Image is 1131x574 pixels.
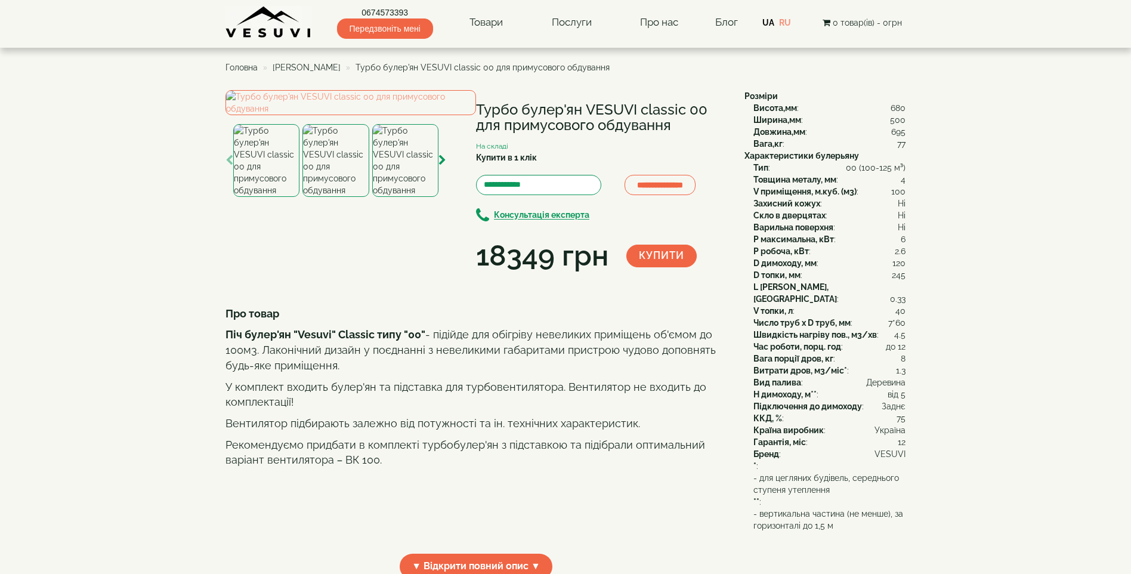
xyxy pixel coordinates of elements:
[356,63,610,72] span: Турбо булер'ян VESUVI classic 00 для примусового обдування
[894,329,906,341] span: 4.5
[898,197,906,209] span: Ні
[337,7,433,18] a: 0674573393
[753,472,906,508] div: :
[753,366,847,375] b: Витрати дров, м3/міс*
[753,245,906,257] div: :
[753,341,906,353] div: :
[753,186,906,197] div: :
[753,449,779,459] b: Бренд
[337,18,433,39] span: Передзвоніть мені
[753,388,906,400] div: :
[753,448,906,460] div: :
[753,305,906,317] div: :
[744,151,859,161] b: Характеристики булерьяну
[225,328,425,341] b: Піч булер'ян "Vesuvi" Classic типу "00"
[302,124,369,197] img: Турбо булер'ян VESUVI classic 00 для примусового обдування
[753,175,836,184] b: Товщина металу, мм
[476,102,727,134] h1: Турбо булер'ян VESUVI classic 00 для примусового обдування
[753,223,833,232] b: Варильна поверхня
[753,508,906,532] span: - вертикальна частина (не менше), за горизонталі до 1,5 м
[898,436,906,448] span: 12
[762,18,774,27] a: UA
[753,378,801,387] b: Вид палива
[753,377,906,388] div: :
[753,199,820,208] b: Захисний кожух
[753,233,906,245] div: :
[897,138,906,150] span: 77
[891,186,906,197] span: 100
[628,9,690,36] a: Про нас
[866,377,906,388] span: Деревина
[846,162,906,174] span: 00 (100-125 м³)
[753,197,906,209] div: :
[626,245,697,267] button: Купити
[273,63,341,72] a: [PERSON_NAME]
[753,390,817,399] b: H димоходу, м**
[458,9,515,36] a: Товари
[753,258,817,268] b: D димоходу, мм
[753,365,906,377] div: :
[753,353,906,365] div: :
[753,162,906,174] div: :
[753,138,906,150] div: :
[874,448,906,460] span: VESUVI
[901,353,906,365] span: 8
[744,91,778,101] b: Розміри
[225,6,312,39] img: content
[753,306,793,316] b: V топки, л
[753,209,906,221] div: :
[372,124,438,197] img: Турбо булер'ян VESUVI classic 00 для примусового обдування
[225,327,727,373] p: - підійде для обігріву невеликих приміщень об'ємом до 100м3. Лаконічний дизайн у поєднанні з неве...
[753,354,833,363] b: Вага порції дров, кг
[882,400,906,412] span: Заднє
[898,209,906,221] span: Ні
[901,174,906,186] span: 4
[753,257,906,269] div: :
[753,330,877,340] b: Швидкість нагріву пов., м3/хв
[753,281,906,305] div: :
[753,102,906,114] div: :
[233,124,299,197] img: Турбо булер'ян VESUVI classic 00 для примусового обдування
[874,424,906,436] span: Україна
[895,305,906,317] span: 40
[476,142,508,150] small: На складі
[753,436,906,448] div: :
[753,211,826,220] b: Скло в дверцятах
[891,102,906,114] span: 680
[898,221,906,233] span: Ні
[715,16,738,28] a: Блог
[753,221,906,233] div: :
[897,412,906,424] span: 75
[892,269,906,281] span: 245
[895,245,906,257] span: 2.6
[225,90,476,115] img: Турбо булер'ян VESUVI classic 00 для примусового обдування
[819,16,906,29] button: 0 товар(ів) - 0грн
[753,460,906,472] div: :
[753,114,906,126] div: :
[753,424,906,436] div: :
[779,18,791,27] a: RU
[753,187,857,196] b: V приміщення, м.куб. (м3)
[753,413,782,423] b: ККД, %
[476,236,608,276] div: 18349 грн
[540,9,604,36] a: Послуги
[890,114,906,126] span: 500
[753,402,862,411] b: Підключення до димоходу
[753,400,906,412] div: :
[892,257,906,269] span: 120
[753,126,906,138] div: :
[753,437,806,447] b: Гарантія, міс
[753,174,906,186] div: :
[896,365,906,377] span: 1.3
[833,18,902,27] span: 0 товар(ів) - 0грн
[891,126,906,138] span: 695
[753,317,906,329] div: :
[225,63,258,72] span: Головна
[753,412,906,424] div: :
[753,115,801,125] b: Ширина,мм
[901,233,906,245] span: 6
[494,211,589,220] b: Консультація експерта
[753,270,801,280] b: D топки, мм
